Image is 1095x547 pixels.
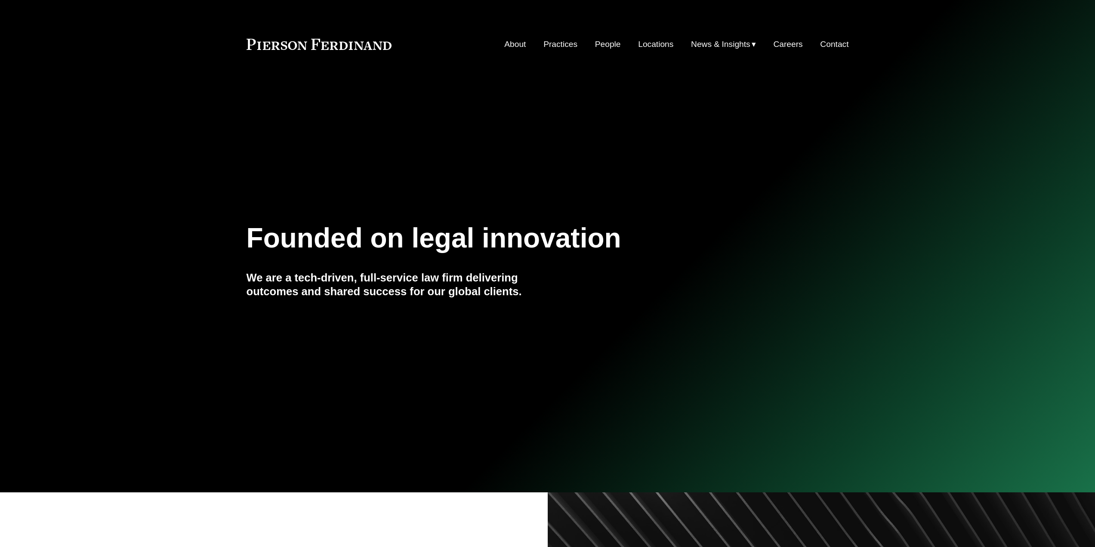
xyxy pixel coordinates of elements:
[595,36,621,53] a: People
[820,36,848,53] a: Contact
[773,36,802,53] a: Careers
[247,223,749,254] h1: Founded on legal innovation
[691,36,756,53] a: folder dropdown
[504,36,526,53] a: About
[543,36,577,53] a: Practices
[691,37,750,52] span: News & Insights
[638,36,673,53] a: Locations
[247,271,548,299] h4: We are a tech-driven, full-service law firm delivering outcomes and shared success for our global...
